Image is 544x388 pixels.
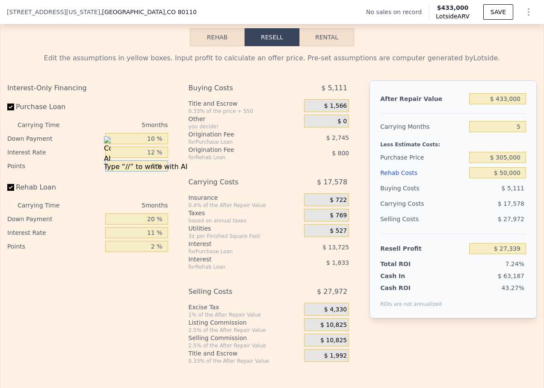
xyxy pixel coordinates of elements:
span: $ 1,566 [324,102,347,110]
div: for Rehab Loan [189,154,283,161]
div: Resell Profit [380,241,466,256]
div: 5 months [76,118,168,132]
div: Selling Costs [380,211,466,227]
span: Lotside ARV [436,12,469,21]
div: 1% of the After Repair Value [189,311,301,318]
div: 2.5% of the After Repair Value [189,327,301,334]
div: Insurance [189,193,301,202]
label: Purchase Loan [7,99,102,115]
div: Excise Tax [189,303,301,311]
div: Listing Commission [189,318,301,327]
span: $ 0 [337,118,347,125]
div: Rehab Costs [380,165,466,181]
div: Cash In [380,272,433,280]
div: Carrying Costs [380,196,433,211]
div: for Purchase Loan [189,248,283,255]
span: $ 2,745 [326,134,349,141]
img: Compose AI [104,136,111,164]
div: Carrying Time [18,118,73,132]
div: 5 months [76,198,168,212]
button: Show Options [520,3,537,21]
div: Origination Fee [189,145,283,154]
span: $ 63,187 [498,272,524,279]
div: 3¢ per Finished Square Foot [189,233,301,240]
div: After Repair Value [380,91,466,107]
span: , [GEOGRAPHIC_DATA] [100,8,197,16]
span: $ 722 [330,196,347,204]
span: 43.27% [502,284,524,291]
div: Cash ROI [380,284,442,292]
div: Other [189,115,301,123]
span: $ 13,725 [322,244,349,251]
div: 2.5% of the After Repair Value [189,342,301,349]
span: $ 27,972 [317,284,347,299]
input: Purchase Loan [7,104,14,110]
input: Rehab Loan [7,184,14,191]
div: Title and Escrow [189,99,301,108]
div: Interest [189,255,283,264]
span: $ 800 [332,150,349,157]
div: based on annual taxes [189,217,301,224]
div: Purchase Price [380,150,466,165]
div: for Rehab Loan [189,264,283,270]
button: Rental [299,28,354,46]
button: SAVE [483,4,513,20]
div: Points [7,159,102,173]
div: No sales on record [366,8,429,16]
span: , CO 80110 [165,9,197,15]
div: Carrying Months [380,119,466,134]
div: 0.33% of the price + 550 [189,108,301,115]
div: Selling Costs [189,284,283,299]
span: $ 4,330 [324,306,347,314]
div: Carrying Costs [189,175,283,190]
div: ROIs are not annualized [380,292,442,308]
div: Down Payment [7,212,102,226]
span: $ 10,825 [320,337,347,344]
button: Rehab [190,28,245,46]
div: Carrying Time [18,198,73,212]
div: Interest Rate [7,226,102,240]
div: Interest Rate [7,145,102,159]
div: 0.33% of the After Repair Value [189,358,301,364]
span: $ 17,578 [317,175,347,190]
span: $ 27,972 [498,216,524,222]
div: Selling Commission [189,334,301,342]
span: $ 17,578 [498,200,524,207]
div: Down Payment [7,132,102,145]
div: Interest [189,240,283,248]
div: Points [7,240,102,253]
div: Interest-Only Financing [7,80,168,96]
div: Taxes [189,209,301,217]
span: $433,000 [437,4,469,11]
div: Total ROI [380,260,433,268]
button: Resell [245,28,299,46]
div: Edit the assumptions in yellow boxes. Input profit to calculate an offer price. Pre-set assumptio... [7,53,537,63]
span: $ 10,825 [320,321,347,329]
span: 7.24% [506,261,524,267]
div: Less Estimate Costs: [380,134,526,150]
div: Buying Costs [189,80,283,96]
span: $ 5,111 [502,185,524,192]
span: $ 769 [330,212,347,219]
label: Rehab Loan [7,180,102,195]
div: Type “//” to write with AI [104,164,187,170]
div: Origination Fee [189,130,283,139]
span: $ 1,992 [324,352,347,360]
div: for Purchase Loan [189,139,283,145]
span: [STREET_ADDRESS][US_STATE] [7,8,100,16]
div: Title and Escrow [189,349,301,358]
div: Utilities [189,224,301,233]
span: $ 5,111 [321,80,347,96]
div: you decide! [189,123,301,130]
span: $ 527 [330,227,347,235]
div: Buying Costs [380,181,466,196]
div: 0.4% of the After Repair Value [189,202,301,209]
span: $ 1,833 [326,259,349,266]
